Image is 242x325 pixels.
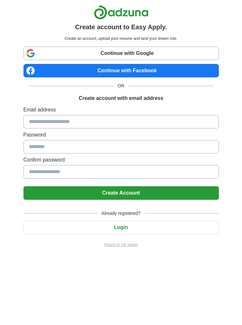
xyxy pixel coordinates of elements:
a: Login [23,224,219,230]
button: Login [23,221,219,234]
span: Already registered? [98,210,144,217]
h1: Create account with email address [79,94,163,102]
h1: Create account to Easy Apply. [75,22,167,32]
button: Create Account [23,186,219,200]
a: Return to job advert [23,242,219,248]
label: Password [23,131,219,139]
a: Continue with Google [23,47,219,60]
img: Adzuna logo [94,5,148,20]
label: Confirm password [23,156,219,164]
a: Continue with Facebook [23,64,219,77]
label: Email address [23,106,219,114]
p: Create an account, upload your resume and land your dream role. [25,36,218,41]
span: OR [114,83,128,89]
